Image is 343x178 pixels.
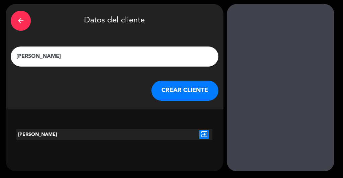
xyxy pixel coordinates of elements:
[16,129,98,140] div: [PERSON_NAME]
[151,81,218,101] button: CREAR CLIENTE
[199,130,209,139] i: exit_to_app
[11,9,218,32] div: Datos del cliente
[16,52,213,61] input: Escriba nombre, correo electrónico o número de teléfono...
[17,17,25,25] i: arrow_back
